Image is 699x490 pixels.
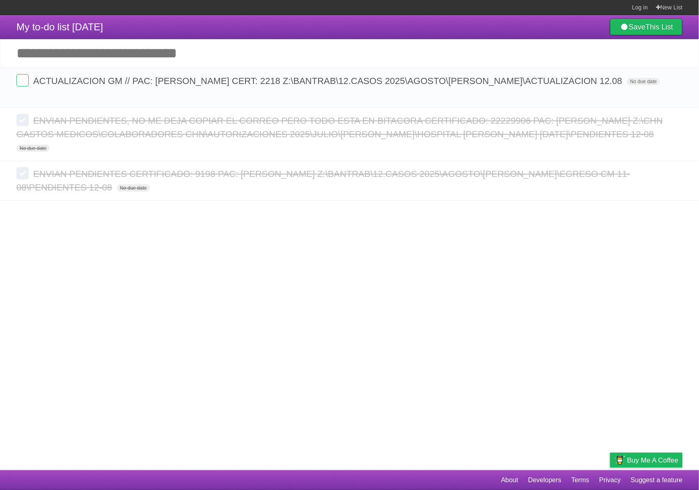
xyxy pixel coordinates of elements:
img: Buy me a coffee [614,453,625,467]
span: No due date [627,78,660,85]
span: Buy me a coffee [627,453,679,467]
span: ENVIAN PENDIENTES CERTIFICADO: 9198 PAC: [PERSON_NAME] Z:\BANTRAB\12.CASOS 2025\AGOSTO\[PERSON_NA... [16,169,630,193]
a: Developers [528,472,561,488]
b: This List [646,23,673,31]
a: Suggest a feature [631,472,683,488]
label: Done [16,167,29,179]
label: Done [16,114,29,126]
a: Terms [572,472,590,488]
span: No due date [16,145,50,152]
span: ACTUALIZACION GM // PAC: [PERSON_NAME] CERT: 2218 Z:\BANTRAB\12.CASOS 2025\AGOSTO\[PERSON_NAME]\A... [33,76,624,86]
span: No due date [117,184,150,192]
a: About [501,472,518,488]
span: My to-do list [DATE] [16,21,103,32]
a: Buy me a coffee [610,453,683,468]
a: SaveThis List [610,19,683,35]
label: Done [16,74,29,86]
a: Privacy [599,472,621,488]
span: ENVIAN PENDIENTES, NO ME DEJA COPIAR EL CORREO PERO TODO ESTA EN BITACORA CERTIFICADO: 22229906 P... [16,116,663,139]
